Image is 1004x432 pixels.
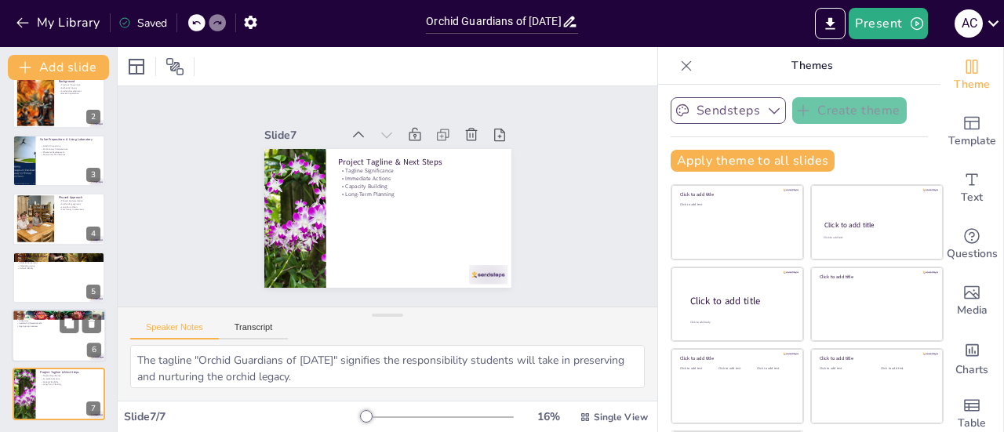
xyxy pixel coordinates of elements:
div: 5 [86,285,100,299]
button: Transcript [219,322,289,339]
div: Click to add text [680,367,715,371]
div: 5 [13,252,105,303]
p: Phased Approach [59,195,100,200]
p: Values Nurturing [17,264,100,267]
div: Slide 7 [287,93,366,131]
p: Tagline Significance [347,154,503,210]
button: Present [849,8,927,39]
input: Insert title [426,10,561,33]
div: Add images, graphics, shapes or video [940,273,1003,329]
button: Sendsteps [671,97,786,124]
span: Charts [955,361,988,379]
div: 2 [86,110,100,124]
button: Speaker Notes [130,322,219,339]
div: Saved [118,16,167,31]
p: Previous Programme [59,83,100,86]
div: Layout [124,54,149,79]
p: Inclusivity [16,319,101,322]
div: 6 [12,309,106,362]
p: Immediate Actions [40,378,100,381]
button: Create theme [792,97,907,124]
p: Community Involvement [59,209,100,212]
div: Add ready made slides [940,103,1003,160]
div: A C [955,9,983,38]
p: Student Selection Model [16,312,101,317]
p: Revival Importance [59,92,100,95]
div: 16 % [529,409,567,424]
div: Click to add text [680,203,792,207]
div: Add text boxes [940,160,1003,216]
button: Delete Slide [82,314,101,332]
div: Click to add text [824,236,928,240]
span: Text [961,189,983,206]
p: Themes [699,47,925,85]
div: Click to add text [881,367,930,371]
span: Questions [947,245,998,263]
p: Long-Term Planning [40,383,100,387]
p: School Identity [17,267,100,270]
div: Get real-time input from your audience [940,216,1003,273]
p: Character Development [40,151,100,154]
textarea: The tagline "Orchid Guardians of [DATE]" signifies the responsibility students will take in prese... [130,345,645,388]
p: Student Development [59,89,100,92]
div: 4 [86,227,100,241]
div: 7 [86,401,100,416]
span: Position [166,57,184,76]
p: Leadership Development [16,322,101,325]
p: Project Tagline & Next Steps [40,371,100,376]
span: Single View [594,411,648,423]
p: Community Partnerships [40,153,100,156]
div: Click to add title [680,191,792,198]
p: Long-Term Vision [59,205,100,209]
div: Change the overall theme [940,47,1003,103]
div: Slide 7 / 7 [124,409,363,424]
div: Click to add title [820,274,932,280]
p: Hands-On Learning [40,144,100,147]
p: Authentic Inquiry [59,86,100,89]
p: Long-Term Planning [340,176,496,232]
div: 2 [13,76,105,128]
div: Click to add title [680,355,792,361]
p: Targeted Involvement [16,316,101,319]
p: Anticipated Outcomes [17,254,100,259]
button: A C [955,8,983,39]
div: Click to add text [820,367,869,371]
span: Template [948,133,996,150]
div: 4 [13,193,105,245]
p: Capacity Building [343,168,498,224]
p: Capacity Building [40,380,100,383]
button: Apply theme to all slides [671,150,835,172]
p: Phased Implementation [59,200,100,203]
div: 7 [13,368,105,419]
button: My Library [12,10,107,35]
button: Export to PowerPoint [815,8,846,39]
div: Click to add title [824,220,929,230]
button: Duplicate Slide [60,314,78,332]
p: Knowledge Development [17,258,100,261]
p: Skills Enhancement [17,261,100,264]
div: 3 [86,168,100,182]
div: Click to add text [757,367,792,371]
button: Add slide [8,55,109,80]
div: Click to add body [690,320,789,324]
div: Add charts and graphs [940,329,1003,386]
div: Click to add title [820,355,932,361]
p: Project Tagline & Next Steps [350,143,506,203]
div: 6 [87,343,101,357]
p: 21st Century Competencies [40,147,100,151]
span: Table [958,415,986,432]
p: Student Engagement [59,203,100,206]
p: Value Proposition: A Living Laboratory [40,137,100,142]
p: Background [59,79,100,84]
span: Media [957,302,988,319]
p: Tagline Significance [40,375,100,378]
p: Immediate Actions [345,161,500,217]
span: Theme [954,76,990,93]
div: 3 [13,135,105,187]
div: Click to add title [690,294,791,307]
p: Age Appropriateness [16,325,101,328]
div: Click to add text [718,367,754,371]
